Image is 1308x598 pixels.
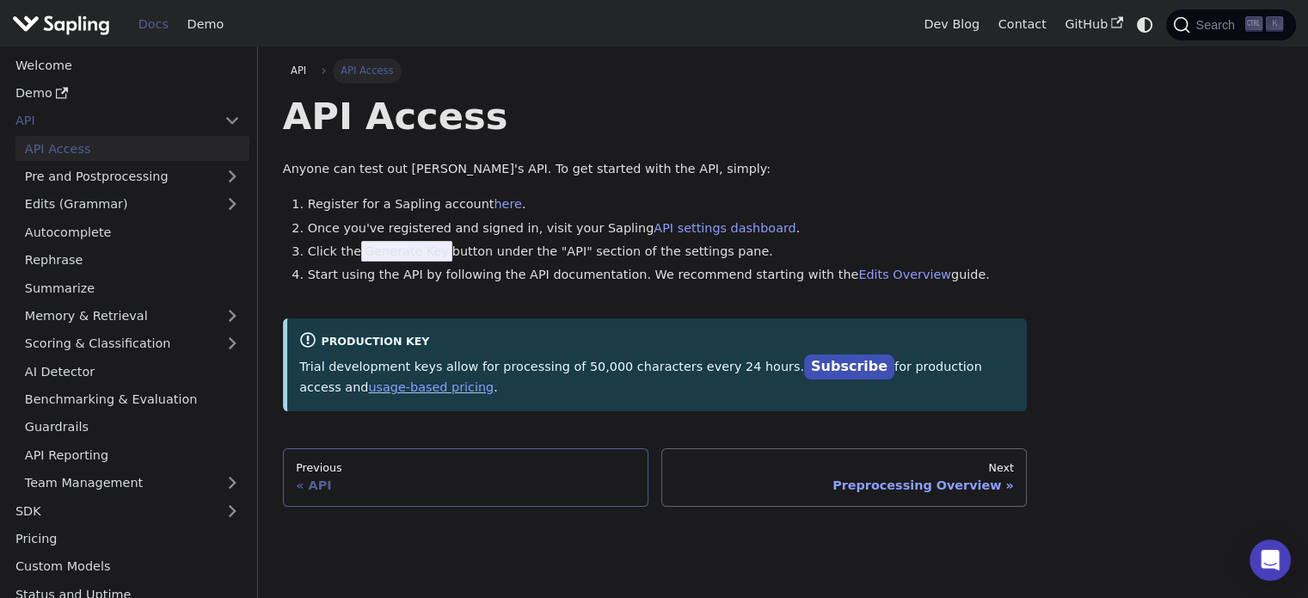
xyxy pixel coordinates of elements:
a: Edits (Grammar) [15,192,249,217]
a: usage-based pricing [368,380,494,394]
div: Production Key [299,331,1015,352]
a: Team Management [15,471,249,496]
a: API Reporting [15,442,249,467]
button: Expand sidebar category 'SDK' [215,498,249,523]
a: Scoring & Classification [15,331,249,356]
a: SDK [6,498,215,523]
a: Memory & Retrieval [15,304,249,329]
span: API Access [333,59,402,83]
button: Collapse sidebar category 'API' [215,108,249,133]
h1: API Access [283,93,1027,139]
li: Click the button under the "API" section of the settings pane. [308,242,1028,262]
a: Guardrails [15,415,249,440]
a: Subscribe [804,354,894,379]
span: Generate Key [361,241,452,262]
div: Open Intercom Messenger [1250,539,1291,581]
a: Dev Blog [914,11,988,38]
li: Register for a Sapling account . [308,194,1028,215]
a: API [283,59,315,83]
div: Previous [296,461,636,475]
a: Demo [6,81,249,106]
a: GitHub [1055,11,1132,38]
img: Sapling.ai [12,12,110,37]
a: Contact [989,11,1056,38]
a: PreviousAPI [283,448,648,507]
a: Demo [178,11,233,38]
button: Switch between dark and light mode (currently system mode) [1133,12,1158,37]
a: Autocomplete [15,219,249,244]
a: Docs [129,11,178,38]
a: Pricing [6,527,249,552]
a: AI Detector [15,359,249,384]
li: Start using the API by following the API documentation. We recommend starting with the guide. [308,265,1028,286]
a: Benchmarking & Evaluation [15,387,249,412]
li: Once you've registered and signed in, visit your Sapling . [308,219,1028,239]
a: API settings dashboard [654,221,795,235]
p: Trial development keys allow for processing of 50,000 characters every 24 hours. for production a... [299,355,1015,398]
a: Sapling.ai [12,12,116,37]
a: NextPreprocessing Overview [661,448,1027,507]
span: API [291,65,306,77]
div: Next [674,461,1014,475]
nav: Breadcrumbs [283,59,1027,83]
p: Anyone can test out [PERSON_NAME]'s API. To get started with the API, simply: [283,159,1027,180]
div: Preprocessing Overview [674,478,1014,493]
a: Summarize [15,275,249,300]
a: Pre and Postprocessing [15,164,249,189]
kbd: K [1266,16,1283,32]
a: Edits Overview [858,268,951,281]
a: Rephrase [15,248,249,273]
a: API [6,108,215,133]
div: API [296,478,636,493]
a: here [494,197,521,211]
span: Search [1190,18,1245,32]
a: Custom Models [6,554,249,579]
nav: Docs pages [283,448,1027,507]
button: Search (Ctrl+K) [1166,9,1295,40]
a: API Access [15,136,249,161]
a: Welcome [6,52,249,77]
